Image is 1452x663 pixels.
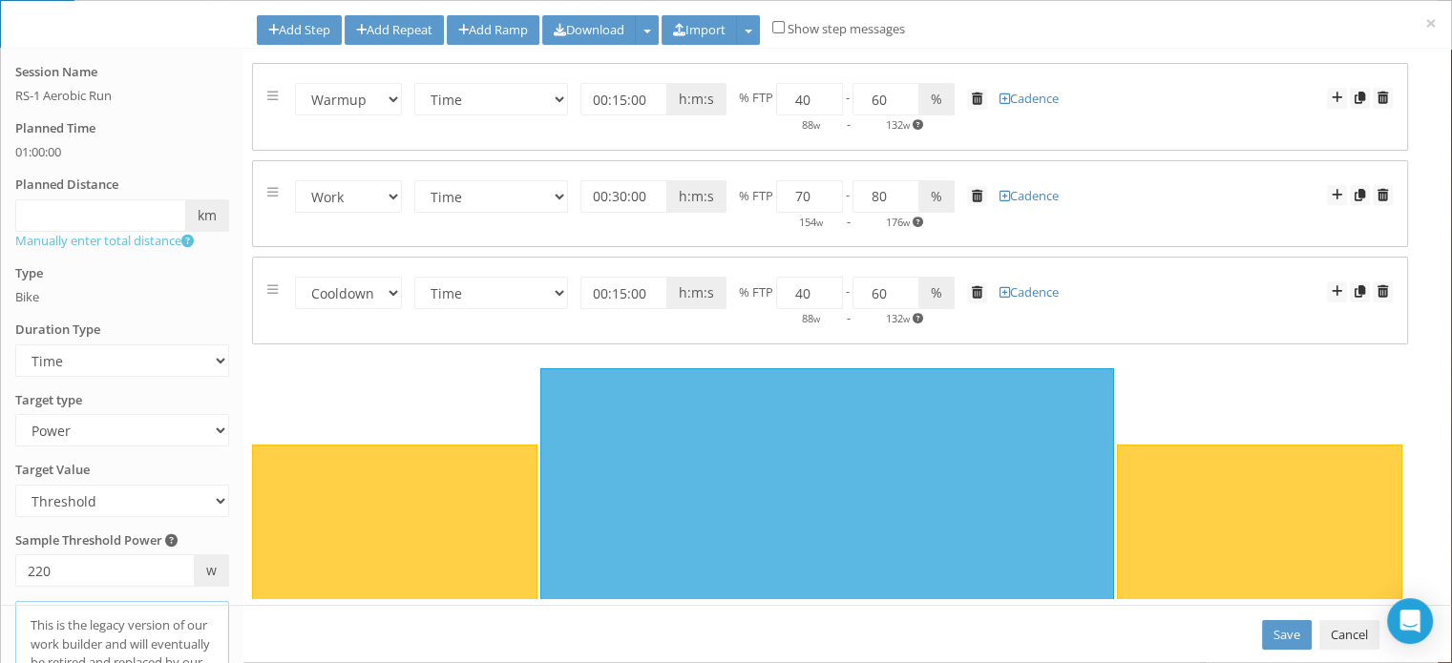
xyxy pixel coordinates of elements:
path: 40 - 60% of Threshold Power (88<small> w</small> - 132<small> w</small>) for 15:00 [1119,445,1404,599]
span: Show step messages [788,20,905,37]
button: Import [662,15,737,45]
span: h:m:s [667,277,726,309]
span: w [195,554,229,587]
span: 154 [799,215,823,229]
span: These "Sample" threshold values are only used for displaying the calculated values that show in e... [913,311,923,325]
b: 4 distinct zones [262,67,347,80]
span: - [847,213,851,230]
span: h:m:s [667,83,726,115]
p: ……every session has a purpose. Stick to the purpose. [5,42,983,55]
a: Remove [1373,88,1393,109]
b: 1-AEROBIC ENDURANCE [5,92,144,105]
a: Add Step [257,15,342,45]
a: Cadence [1000,187,1059,204]
span: km [186,199,229,232]
div: Open Intercom Messenger [1387,598,1433,644]
span: 132 [886,311,910,325]
a: Remove Target [967,186,987,207]
p: Also called lactate-threshold, tempo, aerobic-threshold, & segmented into “sweet-spot” and anaero... [5,181,983,221]
small: w [813,119,820,132]
button: Download [542,15,636,45]
a: Cancel [1319,620,1379,650]
path: 40 - 60% of Threshold Power (88<small> w</small> - 132<small> w</small>) for 15:00 [252,445,537,599]
a: Cadence [1000,90,1059,107]
a: Add Repeat [345,15,444,45]
a: Duplicate Step [1350,185,1370,206]
span: These "Sample" threshold values are only used for displaying the calculated values that show in e... [913,215,923,229]
b: 2-THRESHOLD [5,156,86,170]
a: Remove Target [967,282,987,303]
b: Aerobic Run for ____________ duration [37,4,252,17]
a: Add Ramp [447,15,539,45]
a: Add Step [1327,88,1347,109]
span: These "Sample" threshold values are only used for displaying the calculated values that show in e... [913,117,923,132]
span: % [919,83,955,115]
a: Remove [1373,281,1393,302]
b: Prologue [5,42,54,55]
button: Close [1425,13,1437,33]
span: 88 [802,311,820,325]
a: Duplicate Step [1350,281,1370,302]
a: Remove Target [967,89,987,110]
span: - [847,115,851,133]
span: - [846,89,850,106]
a: Add Step [1327,185,1347,206]
a: Add Step [1327,281,1347,302]
b: RS-1: [5,4,34,17]
p: This is lower intensity, often called zone-1&2, and sustainable for hours on end. It comprises 80... [5,116,983,170]
span: Manually enter total distance [15,232,194,249]
span: 132 [886,117,910,132]
small: w [903,119,910,132]
span: % FTP [739,89,773,106]
span: 88 [802,117,820,132]
path: 70 - 80% of Threshold Power (154<small> w</small> - 176<small> w</small>) for 30:00 [541,368,1116,600]
small: w [816,217,823,229]
span: % FTP [739,282,773,300]
span: % [919,277,955,309]
span: × [1425,10,1437,36]
a: Duplicate Step [1350,88,1370,109]
a: Cadence [1000,283,1059,300]
p: (in miles/km’s/minutes). Coach will specify on the given day. Aerobic is conversational pace. You... [5,4,983,31]
span: Totals must be updated manually when there are intervals in the workout that do not match this du... [181,235,194,247]
span: - [846,186,850,203]
span: - [847,309,851,326]
span: - [846,282,850,300]
span: % FTP [739,186,773,203]
small: w [903,217,910,229]
small: w [903,313,910,325]
p: Training intensity, pace, & effort can be broken into . Each zone has a purpose. [5,67,983,80]
a: Remove [1373,185,1393,206]
small: w [813,313,820,325]
span: 176 [886,215,910,229]
span: h:m:s [667,180,726,213]
a: Save [1262,620,1312,650]
span: % [919,180,955,213]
